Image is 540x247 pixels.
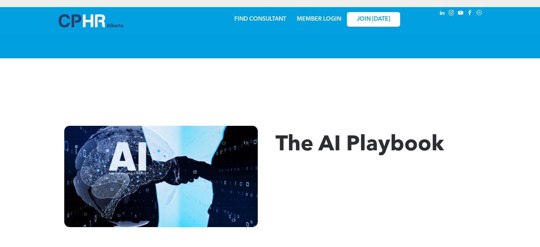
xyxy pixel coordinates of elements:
[466,9,474,18] a: facebook
[347,12,400,27] a: JOIN [DATE]
[297,16,341,22] a: MEMBER LOGIN
[457,9,465,18] a: youtube
[448,9,456,18] a: instagram
[234,16,286,22] a: FIND CONSULTANT
[276,134,444,156] span: The AI Playbook
[59,14,123,27] img: A blue and white logo for cp alberta
[438,9,446,18] a: linkedin
[475,9,483,18] a: Social network
[357,16,390,23] span: JOIN [DATE]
